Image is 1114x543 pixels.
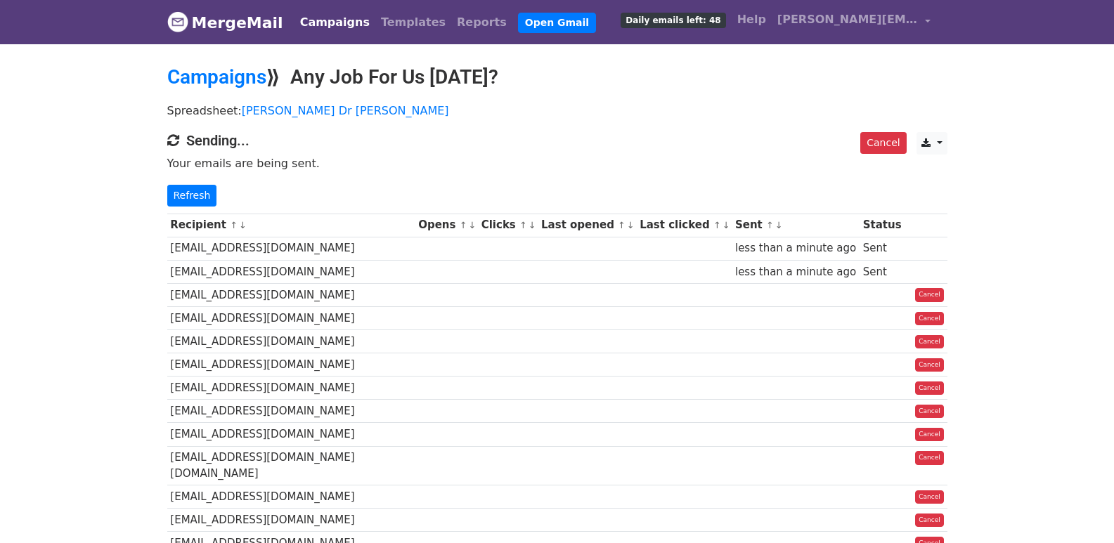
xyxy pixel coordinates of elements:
[777,11,918,28] span: [PERSON_NAME][EMAIL_ADDRESS][DOMAIN_NAME]
[732,214,860,237] th: Sent
[618,220,626,230] a: ↑
[915,288,944,302] a: Cancel
[167,423,415,446] td: [EMAIL_ADDRESS][DOMAIN_NAME]
[915,490,944,504] a: Cancel
[167,509,415,532] td: [EMAIL_ADDRESS][DOMAIN_NAME]
[915,381,944,395] a: Cancel
[538,214,636,237] th: Last opened
[167,330,415,353] td: [EMAIL_ADDRESS][DOMAIN_NAME]
[860,260,905,283] td: Sent
[775,220,783,230] a: ↓
[167,156,947,171] p: Your emails are being sent.
[167,11,188,32] img: MergeMail logo
[167,237,415,260] td: [EMAIL_ADDRESS][DOMAIN_NAME]
[735,264,856,280] div: less than a minute ago
[230,220,238,230] a: ↑
[860,237,905,260] td: Sent
[915,405,944,419] a: Cancel
[713,220,721,230] a: ↑
[167,446,415,485] td: [EMAIL_ADDRESS][DOMAIN_NAME][DOMAIN_NAME]
[167,377,415,400] td: [EMAIL_ADDRESS][DOMAIN_NAME]
[627,220,635,230] a: ↓
[167,185,217,207] a: Refresh
[167,214,415,237] th: Recipient
[167,132,947,149] h4: Sending...
[860,214,905,237] th: Status
[451,8,512,37] a: Reports
[915,335,944,349] a: Cancel
[915,312,944,326] a: Cancel
[375,8,451,37] a: Templates
[732,6,772,34] a: Help
[723,220,730,230] a: ↓
[167,260,415,283] td: [EMAIL_ADDRESS][DOMAIN_NAME]
[415,214,478,237] th: Opens
[915,513,944,528] a: Cancel
[167,353,415,377] td: [EMAIL_ADDRESS][DOMAIN_NAME]
[167,8,283,37] a: MergeMail
[621,13,725,28] span: Daily emails left: 48
[167,306,415,329] td: [EMAIL_ADDRESS][DOMAIN_NAME]
[167,400,415,423] td: [EMAIL_ADDRESS][DOMAIN_NAME]
[772,6,936,39] a: [PERSON_NAME][EMAIL_ADDRESS][DOMAIN_NAME]
[478,214,538,237] th: Clicks
[167,283,415,306] td: [EMAIL_ADDRESS][DOMAIN_NAME]
[239,220,247,230] a: ↓
[615,6,731,34] a: Daily emails left: 48
[766,220,774,230] a: ↑
[242,104,449,117] a: [PERSON_NAME] Dr [PERSON_NAME]
[860,132,906,154] a: Cancel
[518,13,596,33] a: Open Gmail
[167,103,947,118] p: Spreadsheet:
[529,220,536,230] a: ↓
[460,220,467,230] a: ↑
[167,485,415,509] td: [EMAIL_ADDRESS][DOMAIN_NAME]
[915,358,944,372] a: Cancel
[167,65,947,89] h2: ⟫ Any Job For Us [DATE]?
[167,65,266,89] a: Campaigns
[915,428,944,442] a: Cancel
[519,220,527,230] a: ↑
[735,240,856,256] div: less than a minute ago
[636,214,732,237] th: Last clicked
[915,451,944,465] a: Cancel
[294,8,375,37] a: Campaigns
[468,220,476,230] a: ↓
